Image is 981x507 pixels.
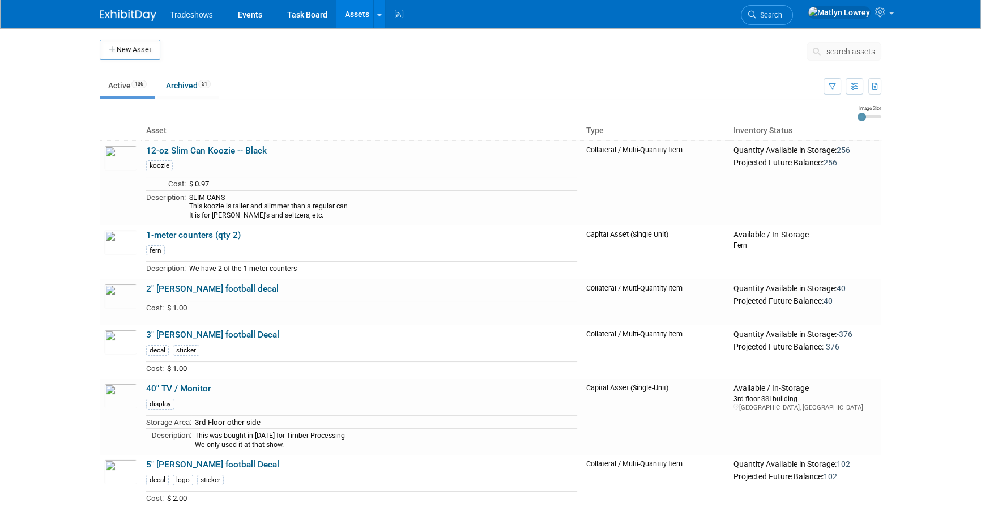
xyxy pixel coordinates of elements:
td: $ 1.00 [164,361,577,374]
div: Quantity Available in Storage: [733,146,877,156]
button: New Asset [100,40,160,60]
div: [GEOGRAPHIC_DATA], [GEOGRAPHIC_DATA] [733,403,877,412]
span: search assets [826,47,875,56]
div: Projected Future Balance: [733,294,877,306]
div: sticker [197,475,224,485]
div: decal [146,475,169,485]
a: 40" TV / Monitor [146,384,211,394]
span: 136 [131,80,147,88]
a: Search [741,5,793,25]
div: Quantity Available in Storage: [733,330,877,340]
span: Search [756,11,782,19]
a: 12-oz Slim Can Koozie -- Black [146,146,267,156]
div: 3rd floor SSI building [733,394,877,403]
a: 3" [PERSON_NAME] football Decal [146,330,279,340]
div: This was bought in [DATE] for Timber Processing We only used it at that show. [195,432,577,449]
td: Capital Asset (Single-Unit) [582,225,729,279]
span: 51 [198,80,211,88]
div: Image Size [858,105,881,112]
div: Available / In-Storage [733,230,877,240]
span: 102 [824,472,837,481]
td: $ 2.00 [164,491,577,504]
div: Quantity Available in Storage: [733,284,877,294]
td: Description: [146,262,186,275]
span: 256 [824,158,837,167]
span: 40 [837,284,846,293]
td: Collateral / Multi-Quantity Item [582,279,729,325]
td: Collateral / Multi-Quantity Item [582,325,729,379]
button: search assets [807,42,881,61]
td: $ 0.97 [186,177,577,191]
div: Projected Future Balance: [733,156,877,168]
span: -376 [824,342,839,351]
td: Description: [146,429,191,450]
div: Projected Future Balance: [733,340,877,352]
div: decal [146,345,169,356]
span: 256 [837,146,850,155]
th: Asset [142,121,582,140]
div: logo [173,475,193,485]
span: 102 [837,459,850,468]
div: sticker [173,345,199,356]
td: 3rd Floor other side [191,415,577,429]
img: Matlyn Lowrey [808,6,871,19]
span: Tradeshows [170,10,213,19]
div: Quantity Available in Storage: [733,459,877,470]
th: Type [582,121,729,140]
td: Cost: [146,177,186,191]
div: Projected Future Balance: [733,470,877,482]
a: 5" [PERSON_NAME] football Decal [146,459,279,470]
div: display [146,399,174,410]
a: 2" [PERSON_NAME] football decal [146,284,279,294]
td: Description: [146,190,186,221]
a: Active136 [100,75,155,96]
span: -376 [837,330,852,339]
td: $ 1.00 [164,301,577,314]
img: ExhibitDay [100,10,156,21]
a: Archived51 [157,75,219,96]
div: Fern [733,240,877,250]
div: Available / In-Storage [733,384,877,394]
td: Collateral / Multi-Quantity Item [582,140,729,225]
td: Cost: [146,301,164,314]
span: 40 [824,296,833,305]
div: fern [146,245,165,256]
span: Storage Area: [146,418,191,427]
td: Cost: [146,361,164,374]
a: 1-meter counters (qty 2) [146,230,241,240]
div: SLIM CANS This koozie is taller and slimmer than a regular can It is for [PERSON_NAME]'s and selt... [189,194,577,220]
td: Capital Asset (Single-Unit) [582,379,729,455]
div: koozie [146,160,173,171]
td: Cost: [146,491,164,504]
div: We have 2 of the 1-meter counters [189,265,577,273]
